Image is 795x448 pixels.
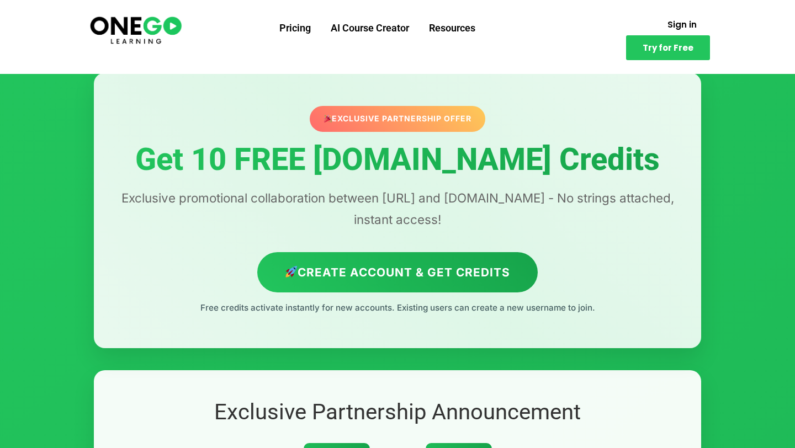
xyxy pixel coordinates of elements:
h2: Exclusive Partnership Announcement [116,398,679,426]
p: Free credits activate instantly for new accounts. Existing users can create a new username to join. [116,301,679,315]
a: Resources [419,14,485,42]
h1: Get 10 FREE [DOMAIN_NAME] Credits [116,143,679,177]
p: Exclusive promotional collaboration between [URL] and [DOMAIN_NAME] - No strings attached, instan... [116,188,679,230]
span: Try for Free [643,44,693,52]
img: 🎉 [324,115,332,122]
a: AI Course Creator [321,14,419,42]
a: Pricing [269,14,321,42]
a: Create Account & Get Credits [257,252,538,292]
a: Try for Free [626,35,710,60]
a: Sign in [654,14,710,35]
span: Sign in [667,20,697,29]
img: 🚀 [285,266,297,278]
div: Exclusive Partnership Offer [310,106,486,131]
